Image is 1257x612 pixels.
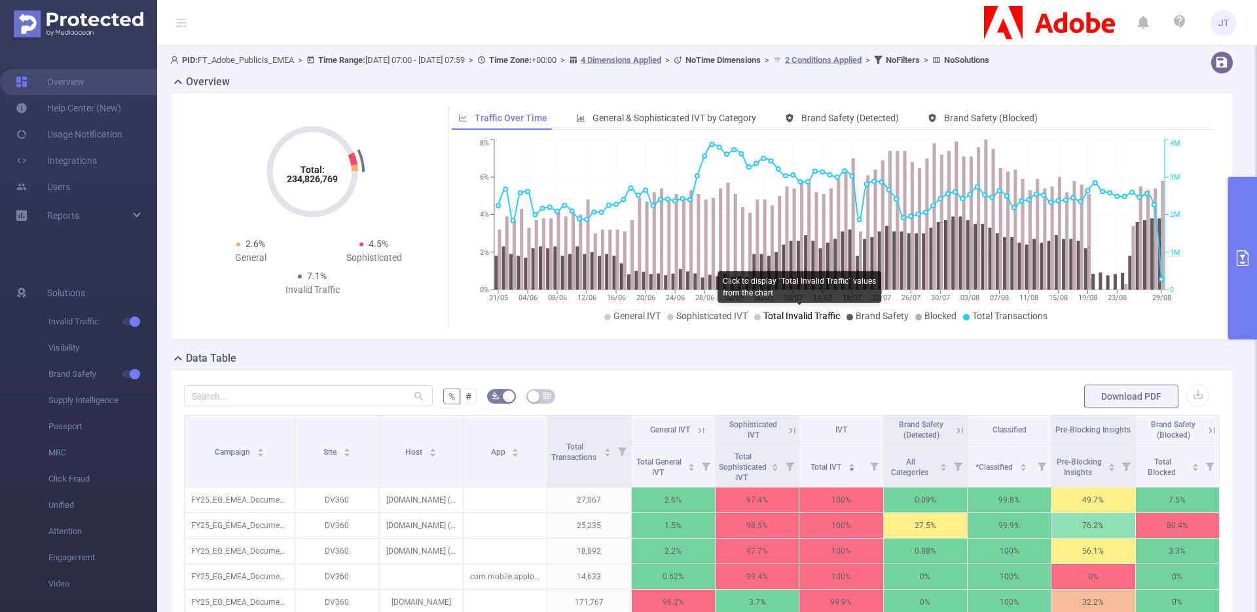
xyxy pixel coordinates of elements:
tspan: 23/08 [1107,294,1126,302]
i: icon: caret-up [1019,461,1027,465]
span: Total Invalid Traffic [763,311,840,321]
p: 99.8% [968,488,1051,512]
i: Filter menu [1201,445,1219,487]
p: 18,892 [547,539,630,564]
div: General [189,251,312,265]
p: 99.9% [968,513,1051,538]
tspan: 2M [1170,211,1180,220]
i: icon: caret-down [939,466,947,470]
i: icon: caret-up [772,461,779,465]
tspan: 20/06 [636,294,655,302]
p: 25,235 [547,513,630,538]
span: Brand Safety (Detected) [801,113,899,123]
span: Solutions [47,280,85,306]
div: Sort [429,446,437,454]
span: > [920,55,932,65]
p: FY25_EG_EMEA_DocumentCloud_AcrobatsGotIt_Awareness_Discover_MEA034-CP2R6GM_P34208_NA [259975] [185,488,295,512]
i: icon: caret-up [687,461,695,465]
span: Sophisticated IVT [729,420,777,440]
span: Blocked [924,311,956,321]
p: DV360 [295,564,378,589]
i: Filter menu [1032,445,1051,487]
tspan: 07/08 [989,294,1008,302]
i: icon: caret-up [512,446,519,450]
p: 1.5% [632,513,715,538]
span: FT_Adobe_Publicis_EMEA [DATE] 07:00 - [DATE] 07:59 +00:00 [170,55,989,65]
p: 0.62% [632,564,715,589]
span: Passport [48,413,157,440]
i: icon: caret-down [512,451,519,455]
b: PID: [182,55,198,65]
i: icon: caret-up [257,446,264,450]
p: 97.7% [716,539,799,564]
span: 7.1% [307,271,327,281]
p: 97.4% [716,488,799,512]
span: Total Transactions [972,311,1047,321]
tspan: 4M [1170,140,1180,148]
i: Filter menu [697,445,715,487]
h2: Overview [186,74,230,90]
p: 0.88% [884,539,967,564]
i: icon: bg-colors [492,392,500,400]
span: JT [1218,10,1229,36]
button: Download PDF [1084,385,1178,408]
span: Supply Intelligence [48,387,157,413]
i: icon: caret-up [604,446,611,450]
tspan: 29/08 [1152,294,1171,302]
span: Pre-Blocking Insights [1057,457,1102,477]
a: Reports [47,202,79,229]
b: Time Range: [318,55,365,65]
a: Overview [16,69,84,95]
tspan: 04/06 [518,294,537,302]
span: IVT [835,425,847,434]
span: Brand Safety (Blocked) [1151,420,1195,440]
tspan: 1M [1170,248,1180,257]
span: Site [323,448,338,457]
p: 3.3% [1136,539,1219,564]
tspan: 2% [480,248,489,257]
span: 2.6% [246,239,265,249]
span: Traffic Over Time [475,113,547,123]
span: General IVT [613,311,661,321]
div: Sort [1108,461,1116,469]
tspan: 6% [480,173,489,182]
span: > [294,55,306,65]
tspan: 22/07 [871,294,890,302]
p: 27.5% [884,513,967,538]
span: > [556,55,569,65]
p: 99.4% [716,564,799,589]
span: All Categories [891,457,930,477]
span: App [491,448,507,457]
b: No Solutions [944,55,989,65]
i: icon: caret-down [1019,466,1027,470]
p: FY25_EG_EMEA_DocumentCloud_AcrobatsGotIt_Awareness_Discover_MEA034-CP2R6GM_P34208_NA [259975] [185,539,295,564]
span: 4.5% [369,239,388,249]
u: 2 Conditions Applied [785,55,862,65]
i: icon: caret-down [772,466,779,470]
div: Sort [604,446,611,454]
span: Click Fraud [48,466,157,492]
i: icon: caret-up [429,446,437,450]
i: icon: caret-down [429,451,437,455]
p: 0.09% [884,488,967,512]
p: 100% [799,513,883,538]
i: icon: table [543,392,551,400]
div: Sort [848,461,856,469]
tspan: 03/08 [960,294,979,302]
span: Total General IVT [636,457,682,477]
tspan: 24/06 [665,294,684,302]
p: FY25_EG_EMEA_DocumentCloud_AcrobatsGotIt_Awareness_Discover_MEA034-CP2R6GM_P34208_NA [259975] [185,564,295,589]
p: 56.1% [1051,539,1135,564]
div: Sort [771,461,779,469]
p: 14,633 [547,564,630,589]
span: > [465,55,477,65]
span: Brand Safety (Blocked) [944,113,1038,123]
span: Brand Safety (Detected) [899,420,943,440]
span: Brand Safety [856,311,909,321]
span: General IVT [650,425,690,434]
span: Visibility [48,335,157,361]
h2: Data Table [186,351,236,366]
p: 2.6% [632,488,715,512]
tspan: 16/06 [606,294,625,302]
p: 100% [799,488,883,512]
